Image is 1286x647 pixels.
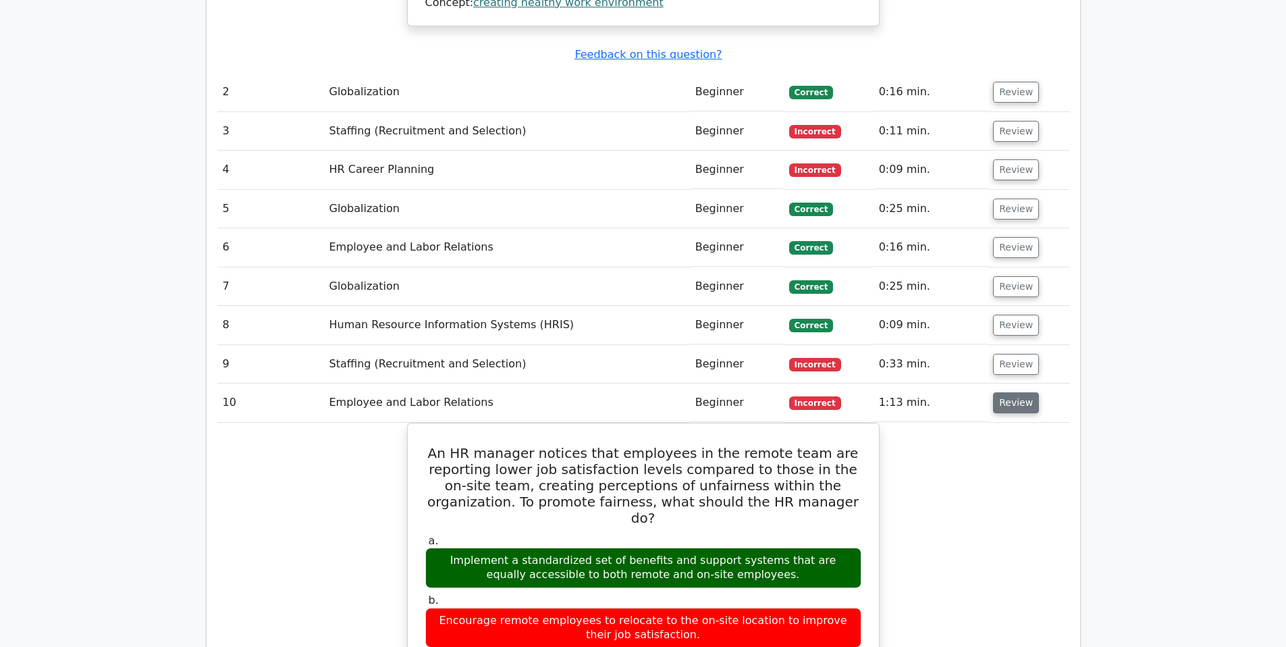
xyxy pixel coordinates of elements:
[323,345,689,384] td: Staffing (Recruitment and Selection)
[217,151,324,189] td: 4
[874,151,988,189] td: 0:09 min.
[993,121,1039,142] button: Review
[993,276,1039,297] button: Review
[874,267,988,306] td: 0:25 min.
[789,241,833,255] span: Correct
[690,228,784,267] td: Beginner
[323,306,689,344] td: Human Resource Information Systems (HRIS)
[217,112,324,151] td: 3
[429,594,439,606] span: b.
[323,73,689,111] td: Globalization
[874,112,988,151] td: 0:11 min.
[789,86,833,99] span: Correct
[874,306,988,344] td: 0:09 min.
[323,151,689,189] td: HR Career Planning
[789,203,833,216] span: Correct
[217,306,324,344] td: 8
[690,190,784,228] td: Beginner
[874,384,988,422] td: 1:13 min.
[789,396,841,410] span: Incorrect
[217,345,324,384] td: 9
[874,345,988,384] td: 0:33 min.
[874,190,988,228] td: 0:25 min.
[789,125,841,138] span: Incorrect
[217,267,324,306] td: 7
[217,190,324,228] td: 5
[690,112,784,151] td: Beginner
[789,358,841,371] span: Incorrect
[993,315,1039,336] button: Review
[690,267,784,306] td: Beginner
[874,228,988,267] td: 0:16 min.
[323,384,689,422] td: Employee and Labor Relations
[690,384,784,422] td: Beginner
[993,354,1039,375] button: Review
[217,73,324,111] td: 2
[217,384,324,422] td: 10
[789,163,841,177] span: Incorrect
[789,280,833,294] span: Correct
[789,319,833,332] span: Correct
[993,392,1039,413] button: Review
[574,48,722,61] a: Feedback on this question?
[993,237,1039,258] button: Review
[429,534,439,547] span: a.
[993,199,1039,219] button: Review
[425,548,861,588] div: Implement a standardized set of benefits and support systems that are equally accessible to both ...
[690,345,784,384] td: Beginner
[690,73,784,111] td: Beginner
[323,112,689,151] td: Staffing (Recruitment and Selection)
[217,228,324,267] td: 6
[993,82,1039,103] button: Review
[690,151,784,189] td: Beginner
[323,190,689,228] td: Globalization
[874,73,988,111] td: 0:16 min.
[424,445,863,526] h5: An HR manager notices that employees in the remote team are reporting lower job satisfaction leve...
[323,228,689,267] td: Employee and Labor Relations
[323,267,689,306] td: Globalization
[690,306,784,344] td: Beginner
[993,159,1039,180] button: Review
